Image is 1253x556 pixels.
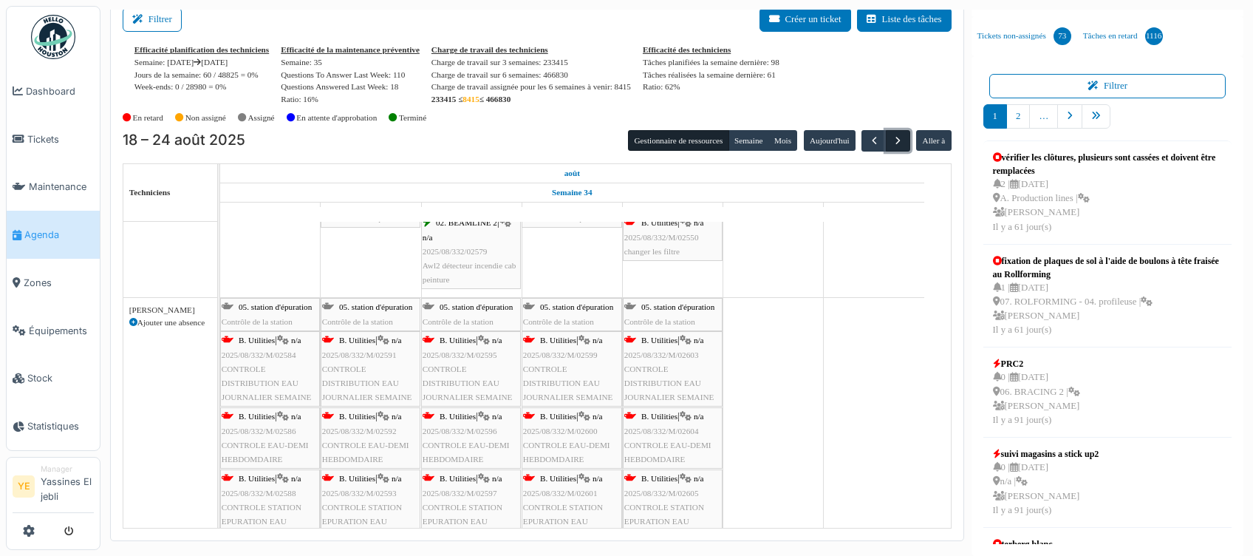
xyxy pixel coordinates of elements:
[134,56,269,69] div: Semaine: [DATE] [DATE]
[561,164,584,183] a: 18 août 2025
[757,203,791,221] a: 23 août 2025
[41,464,94,509] li: Yassines El jebli
[624,317,695,326] span: Contrôle de la station
[492,474,502,483] span: n/a
[462,95,479,104] span: 8415
[392,336,402,345] span: n/a
[392,474,402,483] span: n/a
[857,7,952,32] button: Liste des tâches
[993,254,1223,281] div: fixation de plaques de sol à l'aide de boulons à tête fraisée au Rollforming
[1077,16,1169,56] a: Tâches en retard
[540,302,613,311] span: 05. station d'épuration
[523,410,621,467] div: |
[24,228,94,242] span: Agenda
[423,247,488,256] span: 2025/08/332/02579
[593,412,603,421] span: n/a
[540,412,576,421] span: B. Utilities
[339,336,375,345] span: B. Utilities
[239,412,275,421] span: B. Utilities
[993,538,1080,551] div: terberg blanc
[624,216,721,259] div: |
[24,276,94,290] span: Zones
[7,259,100,307] a: Zones
[643,81,779,93] div: Ratio: 62%
[423,365,513,401] span: CONTROLE DISTRIBUTION EAU JOURNALIER SEMAINE
[857,203,890,221] a: 24 août 2025
[492,336,502,345] span: n/a
[440,336,476,345] span: B. Utilities
[322,441,409,464] span: CONTROLE EAU-DEMI HEBDOMDAIRE
[322,350,397,359] span: 2025/08/332/M/02591
[222,472,318,543] div: |
[281,93,420,106] div: Ratio: 16%
[431,44,631,56] div: Charge de travail des techniciens
[624,247,680,256] span: changer les filtre
[7,211,100,259] a: Agenda
[222,350,296,359] span: 2025/08/332/M/02584
[281,70,389,79] span: translation missing: fr.stat.questions_to_answer_last_week
[296,112,377,124] label: En attente d'approbation
[989,147,1226,238] a: vérifier les clôtures, plusieurs sont cassées et doivent être remplacées 2 |[DATE] A. Production ...
[222,365,312,401] span: CONTROLE DISTRIBUTION EAU JOURNALIER SEMAINE
[13,464,94,513] a: YE ManagerYassines El jebli
[886,130,910,152] button: Suivant
[641,336,677,345] span: B. Utilities
[540,474,576,483] span: B. Utilities
[523,365,613,401] span: CONTROLE DISTRIBUTION EAU JOURNALIER SEMAINE
[291,336,301,345] span: n/a
[239,302,312,311] span: 05. station d'épuration
[556,203,587,221] a: 21 août 2025
[322,214,406,223] span: contrôle des compresseur
[222,333,318,404] div: |
[989,251,1226,342] a: fixation de plaques de sol à l'aide de boulons à tête fraisée au Rollforming 1 |[DATE] 07. ROLFOR...
[222,317,293,326] span: Contrôle de la station
[436,218,497,227] span: 02. BEAMLINE 2
[641,218,677,227] span: B. Utilities
[657,203,689,221] a: 22 août 2025
[641,412,677,421] span: B. Utilities
[694,474,704,483] span: n/a
[440,302,513,311] span: 05. station d'épuration
[643,44,779,56] div: Efficacité des techniciens
[624,503,714,540] span: CONTROLE STATION EPURATION EAU JOURNALIER SEMAINE
[694,412,704,421] span: n/a
[643,69,779,81] div: Tâches réalisées la semaine dernière: 61
[13,475,35,498] li: YE
[134,69,269,81] div: Jours de la semaine: 60 / 48825 = 0%
[423,472,519,543] div: |
[804,130,856,151] button: Aujourd'hui
[492,412,502,421] span: n/a
[423,216,519,287] div: |
[983,104,1232,140] nav: pager
[423,333,519,404] div: |
[993,370,1080,427] div: 0 | [DATE] 06. BRACING 2 | [PERSON_NAME] Il y a 91 jour(s)
[239,474,275,483] span: B. Utilities
[523,317,594,326] span: Contrôle de la station
[129,316,211,329] div: Ajouter une absence
[133,112,163,124] label: En retard
[123,7,182,32] button: Filtrer
[291,474,301,483] span: n/a
[759,7,851,32] button: Créer un ticket
[431,56,631,69] div: Charge de travail sur 3 semaines: 233415
[7,67,100,115] a: Dashboard
[694,336,704,345] span: n/a
[916,130,951,151] button: Aller à
[431,81,631,93] div: Charge de travail assignée pour les 6 semaines à venir: 8415
[624,410,721,467] div: |
[7,355,100,403] a: Stock
[989,444,1103,521] a: suivi magasins a stick up2 0 |[DATE] n/a | [PERSON_NAME]Il y a 91 jour(s)
[239,336,275,345] span: B. Utilities
[31,15,75,59] img: Badge_color-CXgf-gQk.svg
[339,412,375,421] span: B. Utilities
[281,56,420,69] div: Semaine: 35
[768,130,798,151] button: Mois
[423,427,497,435] span: 2025/08/332/M/02596
[628,130,728,151] button: Gestionnaire de ressources
[423,441,510,464] span: CONTROLE EAU-DEMI HEBDOMDAIRE
[27,132,94,146] span: Tickets
[322,410,419,467] div: |
[7,307,100,355] a: Équipements
[27,371,94,385] span: Stock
